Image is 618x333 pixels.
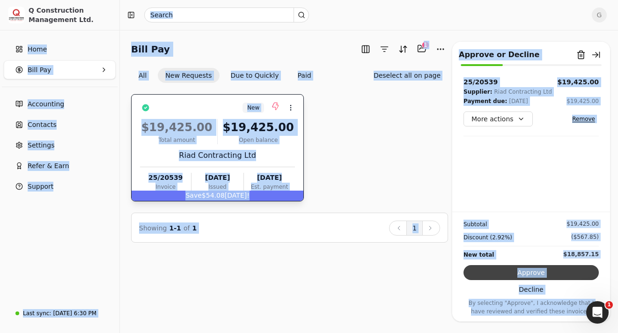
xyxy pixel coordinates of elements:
[557,77,599,87] button: $19,425.00
[4,60,116,79] button: Bill Pay
[192,224,197,232] span: 1
[139,224,167,232] span: Showing
[290,68,319,83] button: Paid
[396,42,411,57] button: Sort
[23,309,51,318] div: Last sync:
[592,7,607,22] button: G
[463,96,507,106] div: Payment due:
[4,95,116,113] a: Accounting
[223,68,287,83] button: Due to Quickly
[131,68,319,83] div: Invoice filter options
[28,120,57,130] span: Contacts
[225,192,250,199] span: [DATE]!
[463,87,492,96] div: Supplier:
[28,65,51,75] span: Bill Pay
[414,41,429,56] button: Batch (1)
[4,115,116,134] a: Contacts
[494,87,552,96] div: Riad Contracting Ltd
[566,96,599,106] button: $19,425.00
[422,41,429,49] div: 1
[28,99,64,109] span: Accounting
[221,136,295,144] div: Open balance
[140,150,295,161] div: Riad Contracting Ltd
[463,233,512,242] div: Discount (2.92%)
[406,221,423,236] button: 1
[191,183,243,191] div: Issued
[459,49,539,60] div: Approve or Decline
[4,305,116,322] a: Last sync:[DATE] 6:30 PM
[29,6,111,24] div: Q Construction Management Ltd.
[463,111,533,126] button: More actions
[132,191,303,201] div: $54.08
[463,282,599,297] button: Decline
[566,97,599,105] div: $19,425.00
[191,173,243,183] div: [DATE]
[366,68,448,83] button: Deselect all on page
[463,220,487,229] div: Subtotal
[140,119,213,136] div: $19,425.00
[140,136,213,144] div: Total amount
[563,250,599,259] div: $18,857.15
[221,119,295,136] div: $19,425.00
[247,104,259,112] span: New
[463,77,498,87] div: 25/20539
[244,183,295,191] div: Est. payment
[244,173,295,183] div: [DATE]
[158,68,219,83] button: New Requests
[28,182,53,192] span: Support
[605,301,613,309] span: 1
[53,309,96,318] div: [DATE] 6:30 PM
[433,42,448,57] button: More
[28,161,69,171] span: Refer & Earn
[140,183,191,191] div: Invoice
[169,224,181,232] span: 1 - 1
[28,44,47,54] span: Home
[568,113,599,125] button: Remove
[28,141,54,150] span: Settings
[8,7,25,23] img: 3171ca1f-602b-4dfe-91f0-0ace091e1481.jpeg
[184,224,190,232] span: of
[463,250,494,259] div: New total
[463,299,599,316] p: By selecting "Approve", I acknowledge that I have reviewed and verified these invoices.
[4,156,116,175] button: Refer & Earn
[185,192,201,199] span: Save
[463,265,599,280] button: Approve
[586,301,609,324] iframe: Intercom live chat
[131,68,154,83] button: All
[131,42,170,57] h2: Bill Pay
[571,233,599,241] div: ($567.85)
[4,136,116,155] a: Settings
[509,96,528,106] div: [DATE]
[140,173,191,183] div: 25/20539
[4,177,116,196] button: Support
[144,7,309,22] input: Search
[566,220,599,228] div: $19,425.00
[4,40,116,59] a: Home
